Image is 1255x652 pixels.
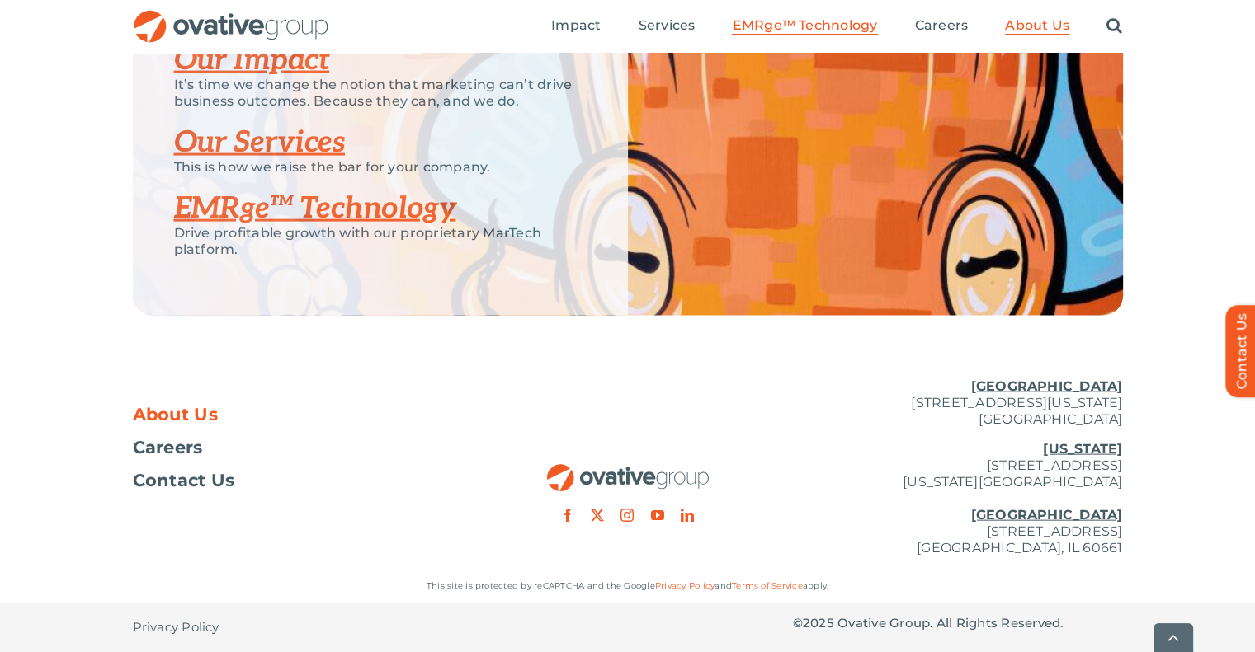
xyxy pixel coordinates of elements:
[620,509,634,522] a: instagram
[915,17,969,34] span: Careers
[1005,17,1069,34] span: About Us
[545,462,710,478] a: OG_Full_horizontal_RGB
[133,603,219,652] a: Privacy Policy
[732,17,877,34] span: EMRge™ Technology
[133,578,1123,594] p: This site is protected by reCAPTCHA and the Google and apply.
[803,615,834,631] span: 2025
[915,17,969,35] a: Careers
[133,472,463,489] a: Contact Us
[174,190,456,227] a: EMRge™ Technology
[793,378,1123,428] p: [STREET_ADDRESS][US_STATE] [GEOGRAPHIC_DATA]
[174,159,587,176] p: This is how we raise the bar for your company.
[1043,441,1122,457] u: [US_STATE]
[651,509,664,522] a: youtube
[1005,17,1069,35] a: About Us
[551,17,601,34] span: Impact
[639,17,696,34] span: Services
[639,17,696,35] a: Services
[133,406,463,489] nav: Footer Menu
[551,17,601,35] a: Impact
[133,406,219,423] span: About Us
[133,439,463,456] a: Careers
[793,441,1123,556] p: [STREET_ADDRESS] [US_STATE][GEOGRAPHIC_DATA] [STREET_ADDRESS] [GEOGRAPHIC_DATA], IL 60661
[655,580,715,591] a: Privacy Policy
[732,17,877,35] a: EMRge™ Technology
[133,619,219,636] span: Privacy Policy
[970,507,1122,523] u: [GEOGRAPHIC_DATA]
[681,509,694,522] a: linkedin
[174,225,587,258] p: Drive profitable growth with our proprietary MarTech platform.
[732,580,803,591] a: Terms of Service
[793,615,1123,631] p: © Ovative Group. All Rights Reserved.
[133,439,203,456] span: Careers
[132,8,330,24] a: OG_Full_horizontal_RGB
[174,42,330,78] a: Our Impact
[591,509,604,522] a: twitter
[970,378,1122,394] u: [GEOGRAPHIC_DATA]
[174,124,346,161] a: Our Services
[133,472,235,489] span: Contact Us
[174,77,587,110] p: It’s time we change the notion that marketing can’t drive business outcomes. Because they can, an...
[133,406,463,423] a: About Us
[133,603,463,652] nav: Footer - Privacy Policy
[1106,17,1122,35] a: Search
[561,509,574,522] a: facebook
